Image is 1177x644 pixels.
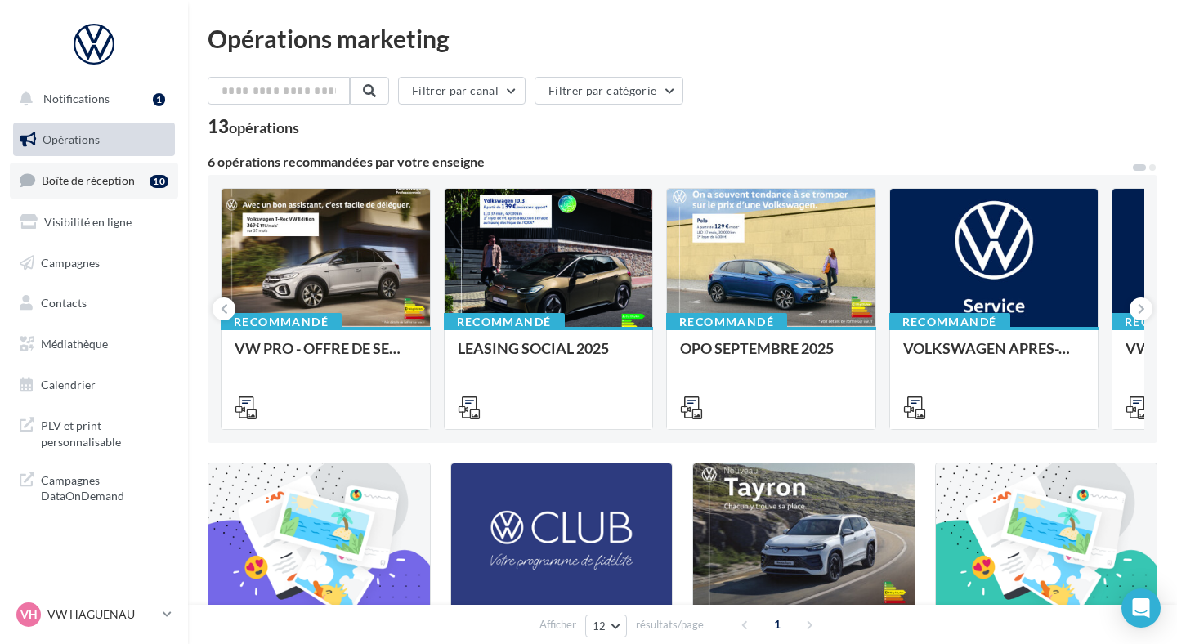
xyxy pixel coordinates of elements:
[10,246,178,280] a: Campagnes
[41,255,100,269] span: Campagnes
[208,26,1157,51] div: Opérations marketing
[444,313,565,331] div: Recommandé
[1121,588,1161,628] div: Open Intercom Messenger
[10,123,178,157] a: Opérations
[41,378,96,391] span: Calendrier
[43,92,110,105] span: Notifications
[10,163,178,198] a: Boîte de réception10
[10,82,172,116] button: Notifications 1
[44,215,132,229] span: Visibilité en ligne
[10,463,178,511] a: Campagnes DataOnDemand
[593,619,606,633] span: 12
[10,408,178,456] a: PLV et print personnalisable
[535,77,683,105] button: Filtrer par catégorie
[153,93,165,106] div: 1
[208,155,1131,168] div: 6 opérations recommandées par votre enseigne
[20,606,38,623] span: VH
[47,606,156,623] p: VW HAGUENAU
[41,337,108,351] span: Médiathèque
[889,313,1010,331] div: Recommandé
[10,286,178,320] a: Contacts
[10,205,178,239] a: Visibilité en ligne
[458,340,640,373] div: LEASING SOCIAL 2025
[764,611,790,637] span: 1
[903,340,1085,373] div: VOLKSWAGEN APRES-VENTE
[10,368,178,402] a: Calendrier
[41,414,168,449] span: PLV et print personnalisable
[13,599,175,630] a: VH VW HAGUENAU
[585,615,627,637] button: 12
[43,132,100,146] span: Opérations
[539,617,576,633] span: Afficher
[41,296,87,310] span: Contacts
[42,173,135,187] span: Boîte de réception
[41,469,168,504] span: Campagnes DataOnDemand
[235,340,417,373] div: VW PRO - OFFRE DE SEPTEMBRE 25
[229,120,299,135] div: opérations
[666,313,787,331] div: Recommandé
[636,617,704,633] span: résultats/page
[680,340,862,373] div: OPO SEPTEMBRE 2025
[208,118,299,136] div: 13
[398,77,526,105] button: Filtrer par canal
[221,313,342,331] div: Recommandé
[10,327,178,361] a: Médiathèque
[150,175,168,188] div: 10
